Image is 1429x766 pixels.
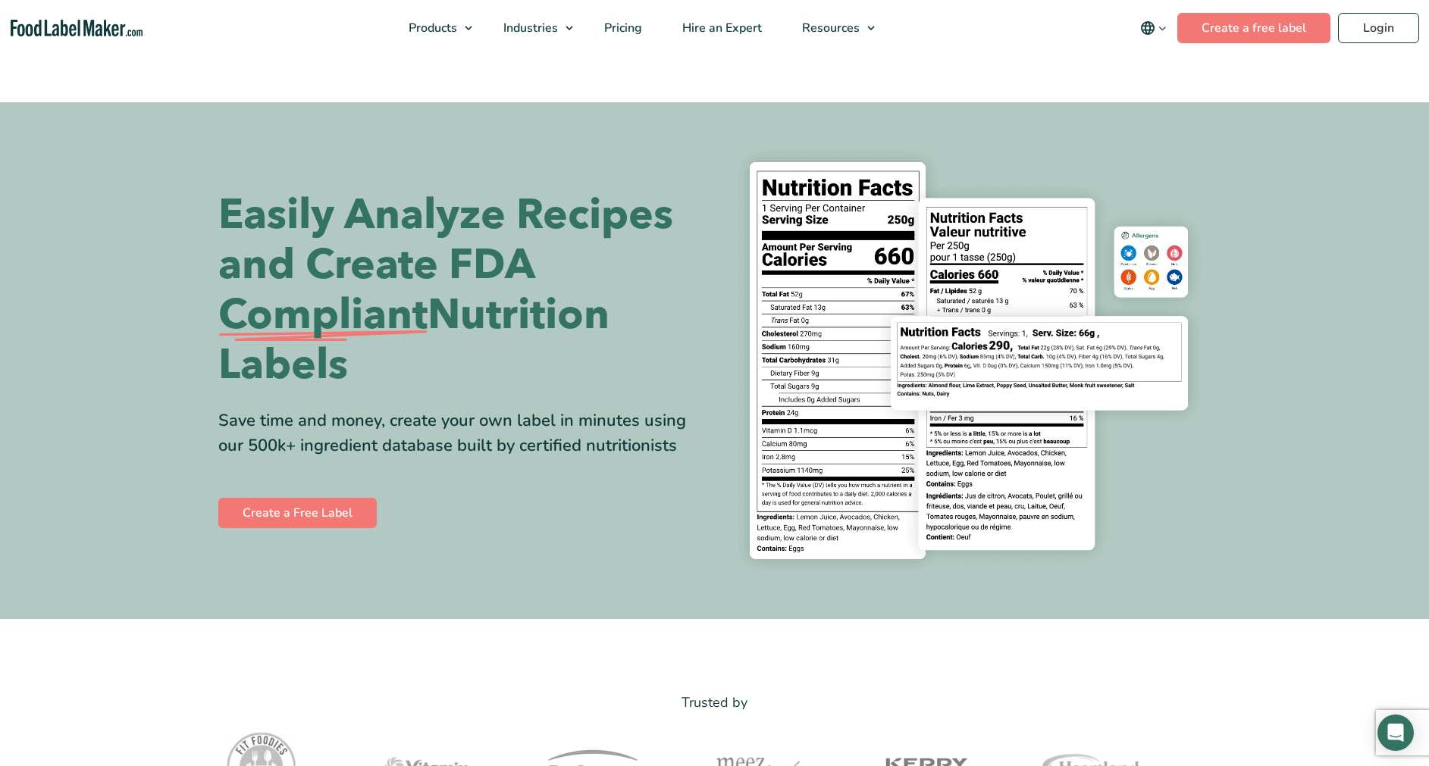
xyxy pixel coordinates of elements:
span: Industries [499,20,559,36]
span: Hire an Expert [678,20,763,36]
div: Save time and money, create your own label in minutes using our 500k+ ingredient database built b... [218,408,704,458]
h1: Easily Analyze Recipes and Create FDA Nutrition Labels [218,190,704,390]
span: Pricing [600,20,644,36]
span: Resources [798,20,861,36]
p: Trusted by [218,692,1211,714]
a: Create a free label [1177,13,1330,43]
span: Compliant [218,290,428,340]
a: Login [1338,13,1419,43]
span: Products [404,20,459,36]
div: Open Intercom Messenger [1377,714,1414,751]
a: Create a Free Label [218,498,377,528]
